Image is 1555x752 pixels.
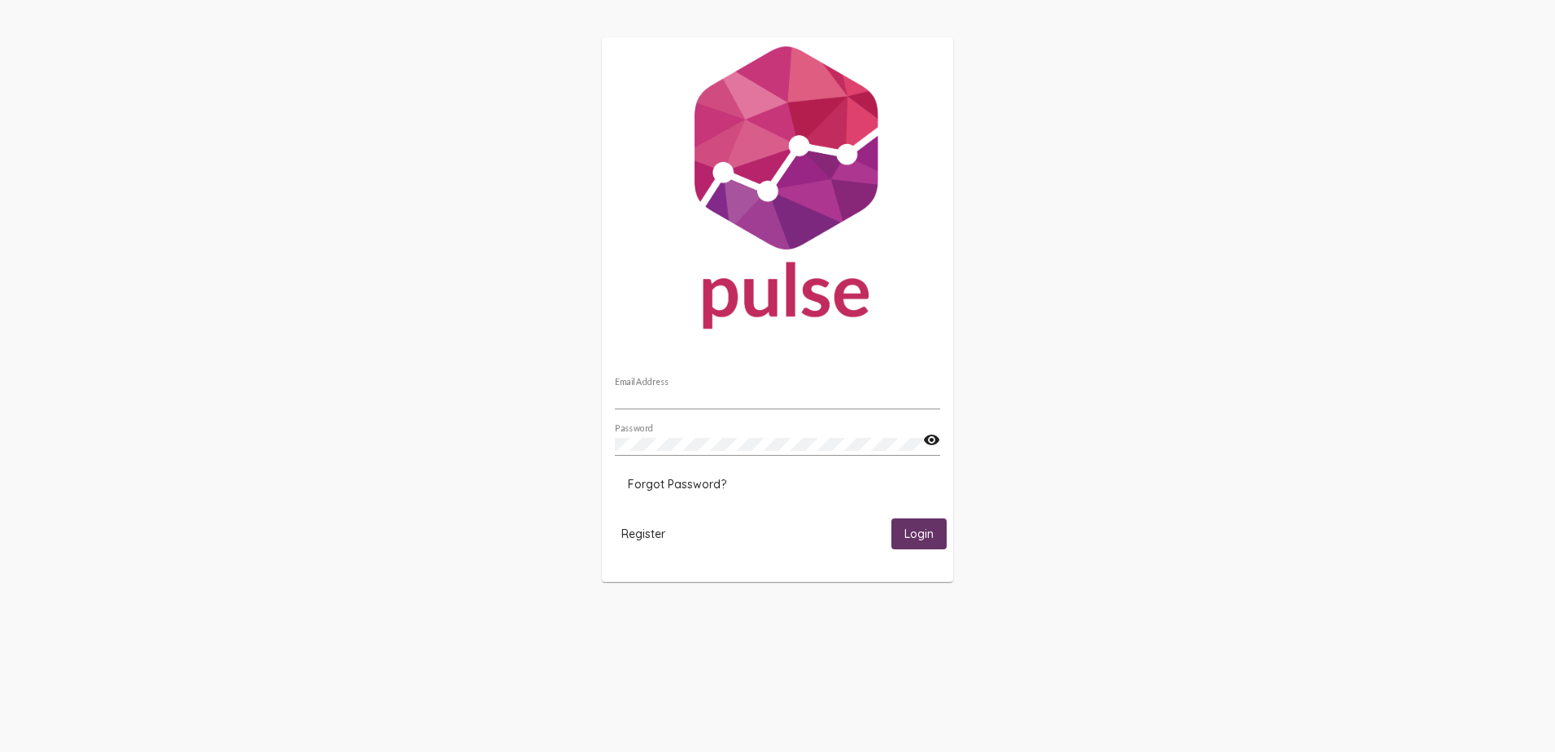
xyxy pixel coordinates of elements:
button: Login [891,518,947,549]
img: Pulse For Good Logo [602,37,953,345]
button: Register [608,518,678,549]
mat-icon: visibility [923,431,940,450]
span: Login [904,527,934,542]
span: Register [621,527,665,541]
button: Forgot Password? [615,470,739,499]
span: Forgot Password? [628,477,726,492]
